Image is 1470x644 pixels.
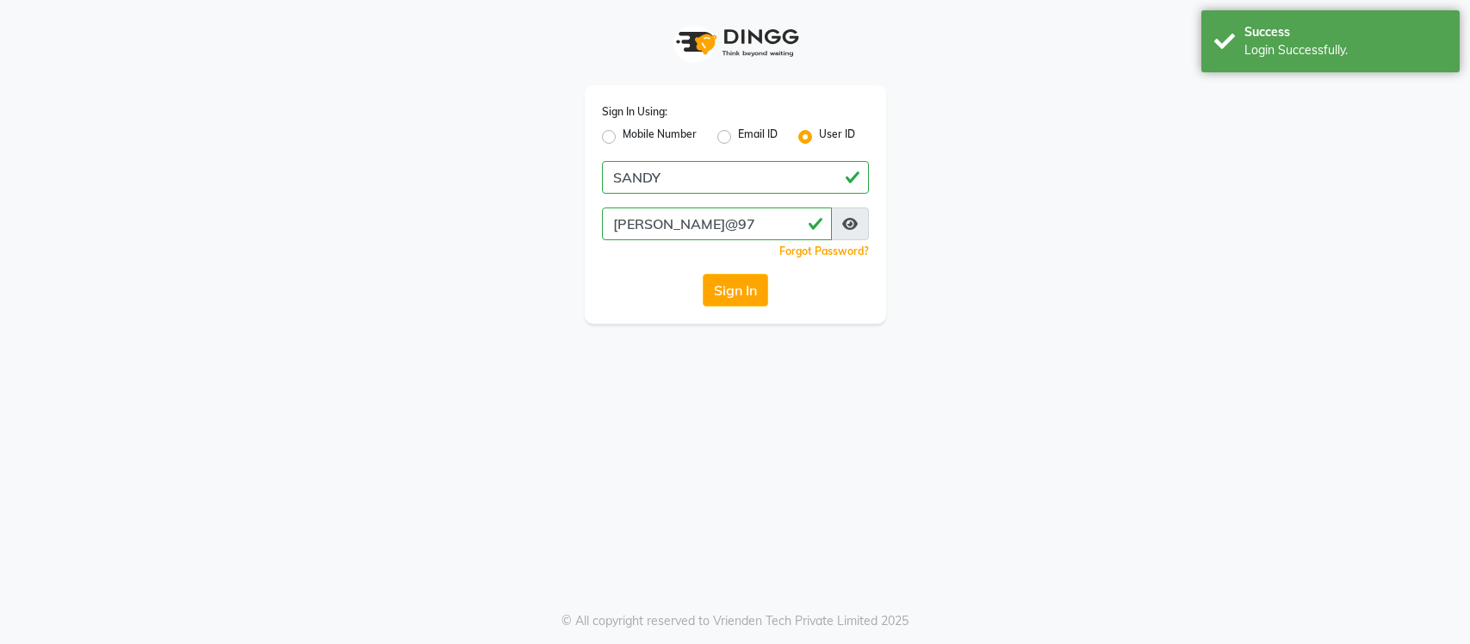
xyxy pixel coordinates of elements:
a: Forgot Password? [779,245,869,257]
img: logo1.svg [667,17,804,68]
label: Sign In Using: [602,104,667,120]
label: Mobile Number [623,127,697,147]
div: Success [1244,23,1447,41]
button: Sign In [703,274,768,307]
label: User ID [819,127,855,147]
label: Email ID [738,127,778,147]
input: Username [602,161,869,194]
div: Login Successfully. [1244,41,1447,59]
input: Username [602,207,832,240]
